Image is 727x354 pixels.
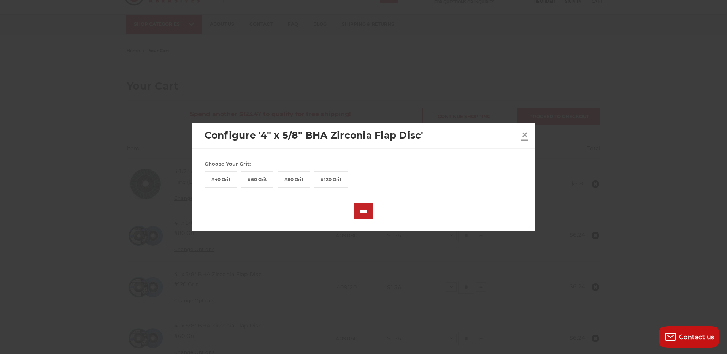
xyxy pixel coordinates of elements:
a: Close [519,128,531,141]
button: Contact us [659,326,719,348]
label: Choose Your Grit: [205,160,523,168]
h2: Configure '4" x 5/8" BHA Zirconia Flap Disc' [205,128,519,143]
span: × [521,127,528,142]
span: Contact us [679,333,714,341]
